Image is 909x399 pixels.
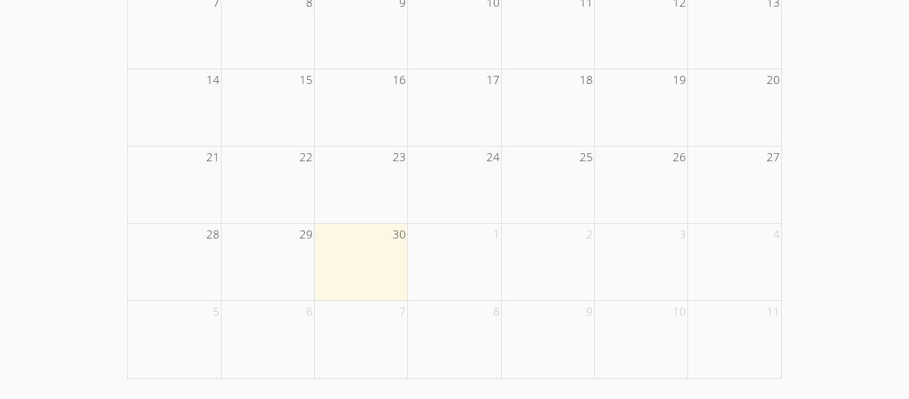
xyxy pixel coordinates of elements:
[772,224,781,246] span: 4
[398,301,407,323] span: 7
[391,69,407,91] span: 16
[298,224,314,246] span: 29
[298,69,314,91] span: 15
[485,147,501,169] span: 24
[585,224,594,246] span: 2
[305,301,314,323] span: 6
[205,69,221,91] span: 14
[578,69,594,91] span: 18
[678,224,687,246] span: 3
[765,147,781,169] span: 27
[205,224,221,246] span: 28
[765,69,781,91] span: 20
[765,301,781,323] span: 11
[671,147,687,169] span: 26
[391,224,407,246] span: 30
[671,69,687,91] span: 19
[485,69,501,91] span: 17
[492,301,501,323] span: 8
[205,147,221,169] span: 21
[585,301,594,323] span: 9
[671,301,687,323] span: 10
[492,224,501,246] span: 1
[578,147,594,169] span: 25
[391,147,407,169] span: 23
[298,147,314,169] span: 22
[212,301,221,323] span: 5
